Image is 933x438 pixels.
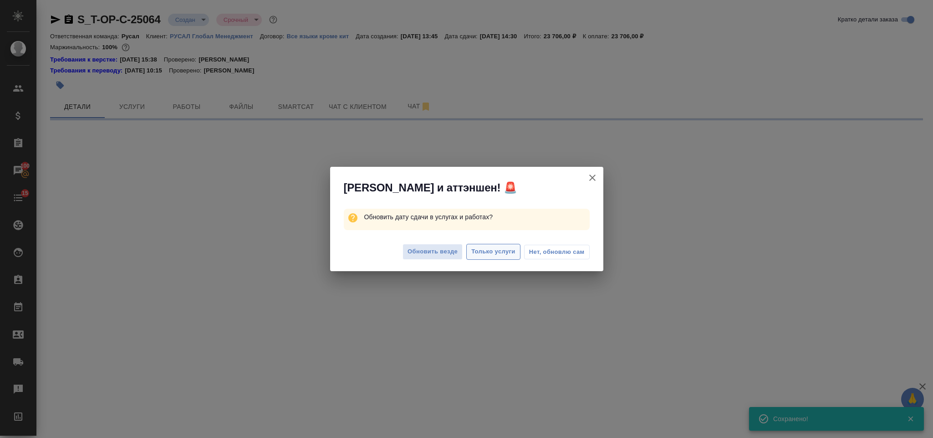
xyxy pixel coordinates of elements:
button: Нет, обновлю сам [524,245,590,259]
span: Только услуги [471,247,515,257]
span: [PERSON_NAME] и аттэншен! 🚨 [344,180,517,195]
p: Обновить дату сдачи в услугах и работах? [364,209,589,225]
button: Обновить везде [403,244,463,260]
span: Нет, обновлю сам [529,247,585,257]
button: Только услуги [466,244,520,260]
span: Обновить везде [408,247,458,257]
